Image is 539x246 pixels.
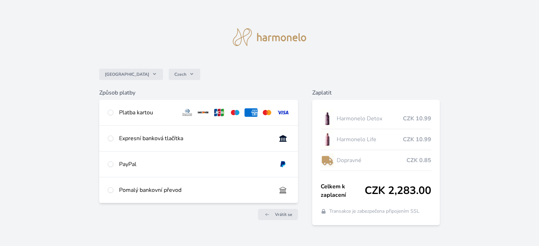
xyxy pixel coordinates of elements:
[99,88,298,97] h6: Způsob platby
[229,108,242,117] img: maestro.svg
[119,160,270,168] div: PayPal
[260,108,274,117] img: mc.svg
[213,108,226,117] img: jcb.svg
[197,108,210,117] img: discover.svg
[174,71,186,77] span: Czech
[321,131,334,148] img: CLEAN_LIFE_se_stinem_x-lo.jpg
[258,209,298,220] a: Vrátit se
[99,69,163,80] button: [GEOGRAPHIC_DATA]
[276,134,290,143] img: onlineBanking_CZ.svg
[365,184,431,197] span: CZK 2,283.00
[403,135,431,144] span: CZK 10.99
[276,186,290,194] img: bankTransfer_IBAN.svg
[329,208,420,215] span: Transakce je zabezpečena připojením SSL
[321,110,334,127] img: DETOX_se_stinem_x-lo.jpg
[119,186,270,194] div: Pomalý bankovní převod
[275,212,292,217] span: Vrátit se
[321,151,334,169] img: delivery-lo.png
[406,156,431,165] span: CZK 0.85
[403,114,431,123] span: CZK 10.99
[233,28,307,46] img: logo.svg
[321,182,365,199] span: Celkem k zaplacení
[119,134,270,143] div: Expresní banková tlačítka
[276,160,290,168] img: paypal.svg
[181,108,194,117] img: diners.svg
[169,69,200,80] button: Czech
[337,156,406,165] span: Dopravné
[276,108,290,117] img: visa.svg
[105,71,149,77] span: [GEOGRAPHIC_DATA]
[337,114,403,123] span: Harmonelo Detox
[119,108,175,117] div: Platba kartou
[312,88,440,97] h6: Zaplatit
[337,135,403,144] span: Harmonelo Life
[245,108,258,117] img: amex.svg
